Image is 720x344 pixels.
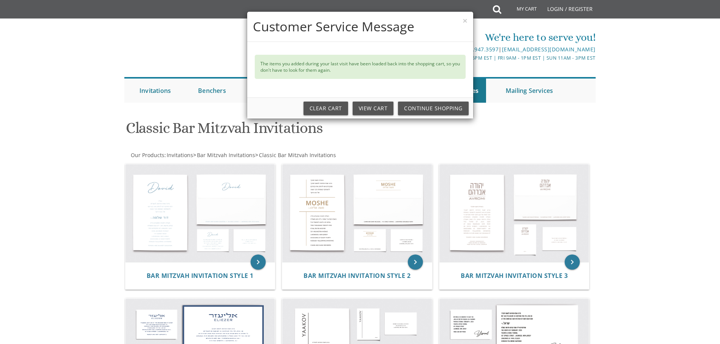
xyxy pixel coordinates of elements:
[303,102,348,115] a: Clear Cart
[463,17,467,25] button: ×
[398,102,469,115] a: Continue Shopping
[253,17,468,36] h4: Customer Service Message
[255,55,466,79] div: The items you added during your last visit have been loaded back into the shopping cart, so you d...
[353,102,394,115] a: View Cart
